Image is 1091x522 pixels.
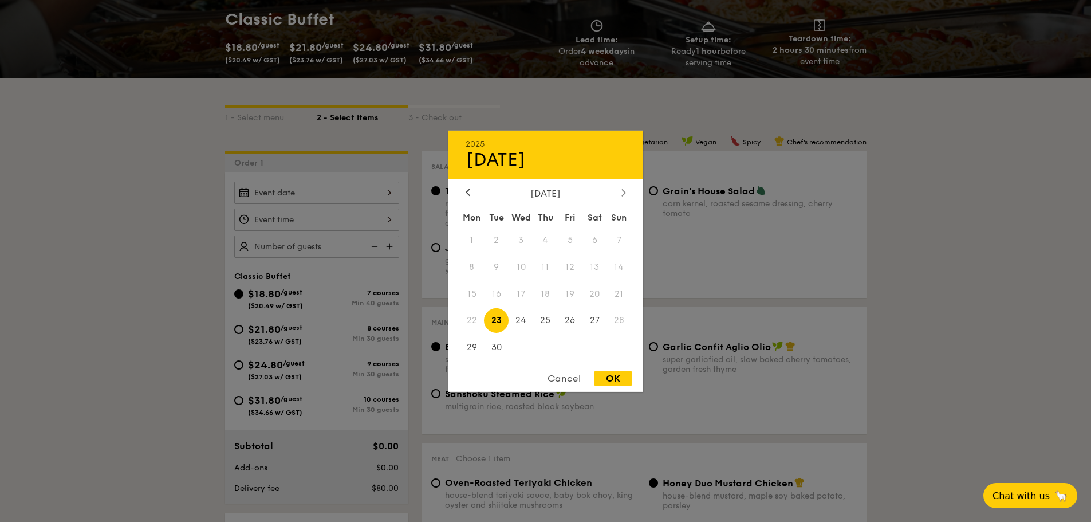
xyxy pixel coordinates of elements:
div: Sat [582,207,607,227]
span: 4 [533,227,558,252]
span: Chat with us [992,490,1050,501]
div: Fri [558,207,582,227]
div: Thu [533,207,558,227]
span: 17 [509,281,533,306]
div: Cancel [536,371,592,386]
span: 20 [582,281,607,306]
span: 25 [533,308,558,333]
span: 16 [484,281,509,306]
div: Tue [484,207,509,227]
div: OK [594,371,632,386]
div: [DATE] [466,148,626,170]
span: 18 [533,281,558,306]
div: Mon [460,207,485,227]
span: 30 [484,335,509,360]
span: 29 [460,335,485,360]
span: 6 [582,227,607,252]
span: 22 [460,308,485,333]
span: 1 [460,227,485,252]
span: 26 [558,308,582,333]
button: Chat with us🦙 [983,483,1077,508]
span: 13 [582,254,607,279]
div: Sun [607,207,632,227]
span: 9 [484,254,509,279]
span: 15 [460,281,485,306]
span: 23 [484,308,509,333]
span: 19 [558,281,582,306]
span: 27 [582,308,607,333]
span: 11 [533,254,558,279]
span: 2 [484,227,509,252]
span: 5 [558,227,582,252]
span: 14 [607,254,632,279]
span: 12 [558,254,582,279]
span: 8 [460,254,485,279]
span: 7 [607,227,632,252]
div: Wed [509,207,533,227]
span: 21 [607,281,632,306]
div: 2025 [466,139,626,148]
span: 24 [509,308,533,333]
span: 10 [509,254,533,279]
span: 🦙 [1054,489,1068,503]
span: 3 [509,227,533,252]
span: 28 [607,308,632,333]
div: [DATE] [466,187,626,198]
